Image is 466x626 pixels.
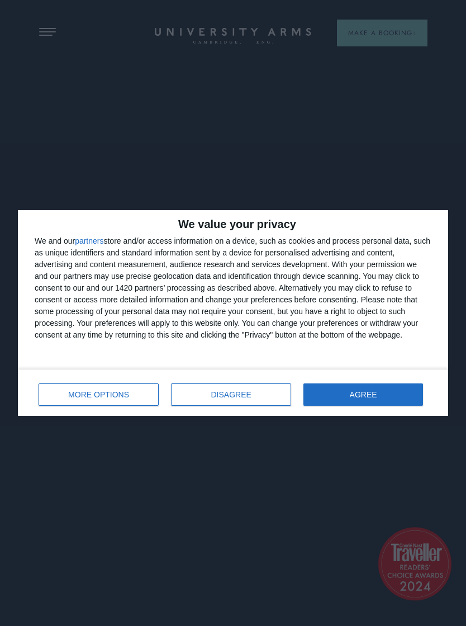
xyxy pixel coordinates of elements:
[35,235,431,341] div: We and our store and/or access information on a device, such as cookies and process personal data...
[18,210,448,416] div: qc-cmp2-ui
[350,391,377,399] span: AGREE
[211,391,251,399] span: DISAGREE
[35,219,431,230] h2: We value your privacy
[171,383,291,406] button: DISAGREE
[68,391,129,399] span: MORE OPTIONS
[39,383,159,406] button: MORE OPTIONS
[303,383,423,406] button: AGREE
[75,237,103,245] button: partners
